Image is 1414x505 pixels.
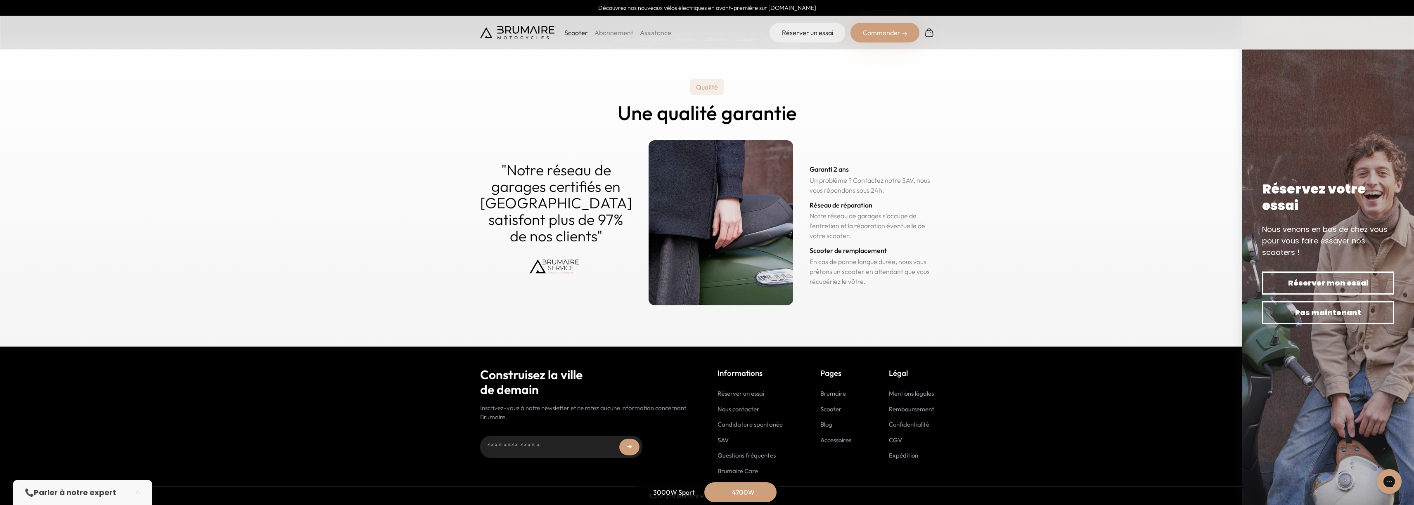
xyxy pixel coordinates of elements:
a: Scooter [820,405,841,413]
div: 4700W [711,482,777,502]
iframe: Gorgias live chat messenger [1373,466,1406,497]
a: Brumaire Care [718,467,758,475]
a: Confidentialité [889,420,929,428]
a: Expédition [889,451,918,459]
input: Adresse email... [480,436,642,458]
a: Abonnement [594,28,633,37]
p: "Notre réseau de garages certifiés en [GEOGRAPHIC_DATA] satisfont plus de 97% de nos clients" [480,162,632,244]
a: Réserver un essai [770,23,846,42]
p: Qualité [690,79,724,95]
a: Accessoires [820,436,851,444]
a: Questions fréquentes [718,451,776,459]
img: Panier [924,28,934,38]
h2: Construisez la ville de demain [480,367,697,397]
h3: Scooter de remplacement [810,245,934,255]
a: Brumaire [820,389,846,397]
a: CGV [889,436,902,444]
a: Blog [820,420,832,428]
img: Brumaire Service [528,251,584,284]
p: Inscrivez-vous à notre newsletter et ne ratez aucune information concernant Brumaire. [480,404,697,422]
a: Assistance [640,28,671,37]
h3: Réseau de réparation [810,200,934,210]
img: right-arrow-2.png [902,31,907,36]
p: Légal [889,367,934,379]
div: Commander [850,23,919,42]
a: Candidature spontanée [718,420,783,428]
p: Pages [820,367,851,379]
a: Nous contacter [718,405,759,413]
a: Mentions légales [889,389,934,397]
h2: Une qualité garantie [618,102,797,124]
p: En cas de panne longue durée, nous vous prêtons un scooter en attendant que vous récupériez le vô... [810,257,934,286]
p: Informations [718,367,783,379]
div: 3000W Sport [641,482,707,502]
img: qualite_garantie.jpg [649,140,793,305]
button: ➜ [619,439,639,455]
p: Notre réseau de garages s'occupe de l'entretien et la réparation éventuelle de votre scooter. [810,211,934,241]
p: Scooter [564,28,588,38]
a: Réserver un essai [718,389,764,397]
img: Brumaire Motocycles [480,26,554,39]
a: Remboursement [889,405,934,413]
a: SAV [718,436,729,444]
h3: Garanti 2 ans [810,164,934,174]
p: Un problème ? Contactez notre SAV, nous vous répondons sous 24h. [810,175,934,195]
